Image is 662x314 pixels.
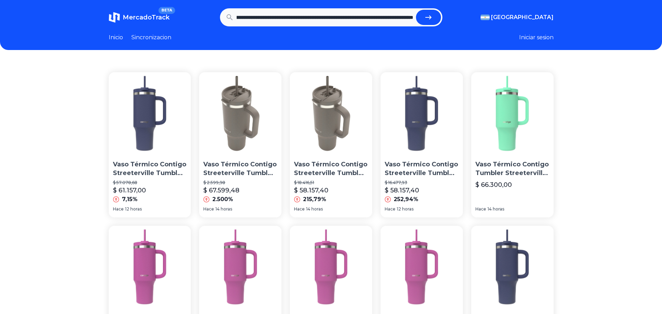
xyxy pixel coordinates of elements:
span: 12 horas [125,206,142,212]
a: Vaso Térmico Contigo Streeterville Tumbler 1180 Ml Inkycap -Vaso Térmico Contigo Streeterville Tu... [290,72,372,217]
a: Vaso Térmico Contigo Streeterville Tumbler 1180 Ml Inkycap -Vaso Térmico Contigo Streeterville Tu... [199,72,281,217]
p: Vaso Térmico Contigo Tumbler Streeterville 1180 Ml [475,160,549,177]
button: Iniciar sesion [519,33,554,42]
p: $ 58.157,40 [294,185,328,195]
img: Vaso Térmico Contigo Streeterville Tumbler 1180 Ml Inkycap - [199,72,281,155]
span: 12 horas [397,206,414,212]
span: MercadoTrack [123,14,170,21]
a: Inicio [109,33,123,42]
span: Hace [294,206,305,212]
span: 14 horas [488,206,504,212]
img: Vaso Térmico Contigo Tumbler Streeterville 1180 Ml [199,226,281,308]
a: Vaso Térmico Contigo Streeterville Tumbler 1180 MlVaso Térmico Contigo Streeterville Tumbler 1180... [109,72,191,217]
p: $ 18.416,51 [294,180,368,185]
p: $ 61.157,00 [113,185,146,195]
span: 14 horas [306,206,323,212]
a: MercadoTrackBETA [109,12,170,23]
button: [GEOGRAPHIC_DATA] [481,13,554,22]
img: Vaso Térmico Contigo Tumbler Streeterville 1180 Ml [381,226,463,308]
img: Vaso Térmico Contigo Tumbler Streeterville 1180 Ml [471,72,554,155]
img: Vaso Térmico Contigo Streeterville Tumbler 1180 Ml Indigo - [471,226,554,308]
p: 2.500% [212,195,233,204]
p: Vaso Térmico Contigo Streeterville Tumbler 1180 Ml Inkycap - [294,160,368,177]
a: Vaso Térmico Contigo Streeterville Tumbler 1180 Ml Indigo - Vaso Térmico Contigo Streeterville Tu... [381,72,463,217]
span: [GEOGRAPHIC_DATA] [491,13,554,22]
span: Hace [203,206,214,212]
img: Argentina [481,15,490,20]
p: Vaso Térmico Contigo Streeterville Tumbler 1180 Ml Inkycap - [203,160,277,177]
img: Vaso Térmico Contigo Streeterville Tumbler 1180 Ml Indigo - [381,72,463,155]
p: 7,15% [122,195,138,204]
img: Vaso Térmico Contigo Streeterville Tumbler 1180 Ml [109,72,191,155]
img: Vaso Térmico Contigo Streeterville Tumbler 1180 Ml Colores [109,226,191,308]
p: $ 66.300,00 [475,180,512,190]
img: Vaso Térmico Contigo Tumbler Streeterville 1180 Ml [290,226,372,308]
p: 215,79% [303,195,326,204]
span: 14 horas [215,206,232,212]
p: Vaso Térmico Contigo Streeterville Tumbler 1180 Ml [113,160,187,177]
span: Hace [113,206,124,212]
p: $ 16.477,93 [385,180,459,185]
p: 252,94% [394,195,418,204]
p: $ 58.157,40 [385,185,419,195]
span: BETA [158,7,175,14]
p: $ 67.599,48 [203,185,239,195]
p: Vaso Térmico Contigo Streeterville Tumbler [STREET_ADDRESS] - [385,160,459,177]
p: $ 57.078,68 [113,180,187,185]
img: Vaso Térmico Contigo Streeterville Tumbler 1180 Ml Inkycap - [290,72,372,155]
span: Hace [385,206,395,212]
a: Sincronizacion [131,33,171,42]
a: Vaso Térmico Contigo Tumbler Streeterville 1180 MlVaso Térmico Contigo Tumbler Streeterville 1180... [471,72,554,217]
p: $ 2.599,98 [203,180,277,185]
span: Hace [475,206,486,212]
img: MercadoTrack [109,12,120,23]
